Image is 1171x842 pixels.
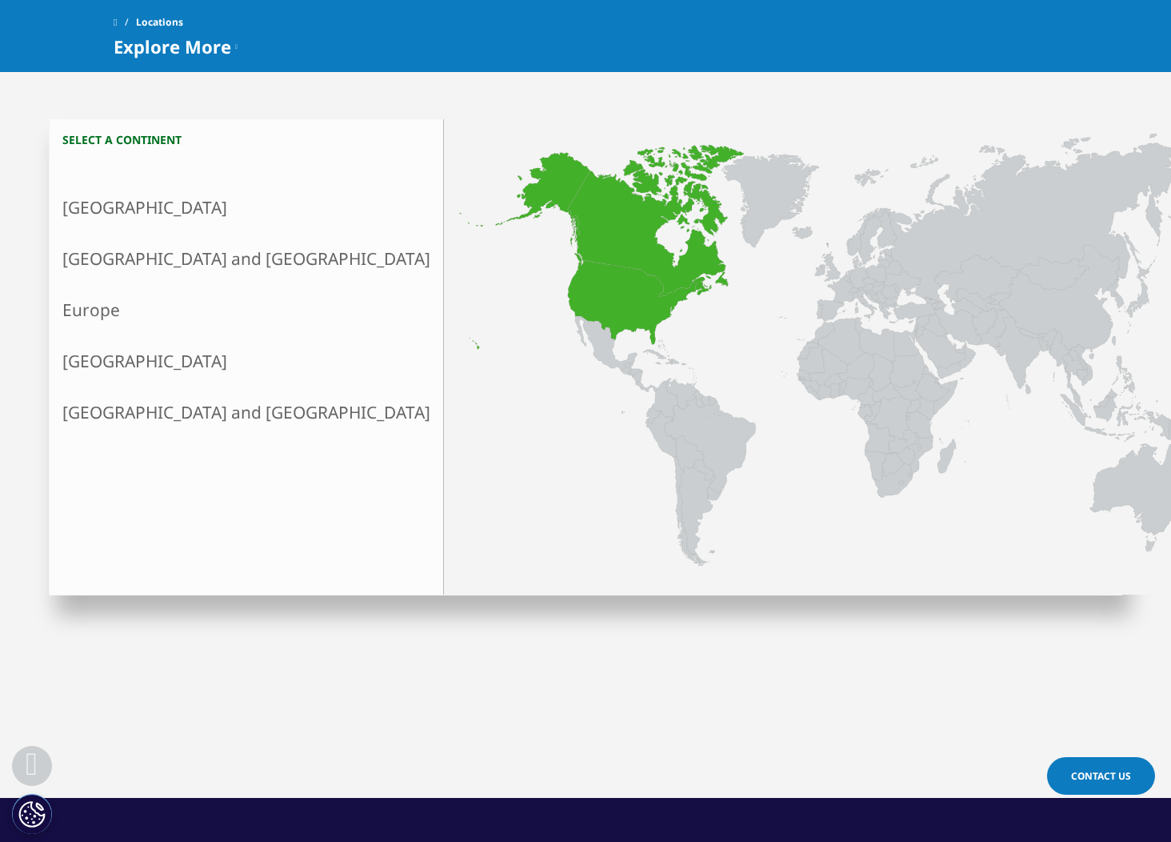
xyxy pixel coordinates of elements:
[50,387,443,438] a: [GEOGRAPHIC_DATA] and [GEOGRAPHIC_DATA]
[50,132,443,147] h3: Select a continent
[1047,757,1155,795] a: Contact Us
[50,233,443,284] a: [GEOGRAPHIC_DATA] and [GEOGRAPHIC_DATA]
[50,182,443,233] a: [GEOGRAPHIC_DATA]
[50,284,443,335] a: Europe
[136,8,183,37] span: Locations
[114,37,231,56] span: Explore More
[1071,769,1131,783] span: Contact Us
[12,794,52,834] button: Cookies Settings
[50,335,443,387] a: [GEOGRAPHIC_DATA]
